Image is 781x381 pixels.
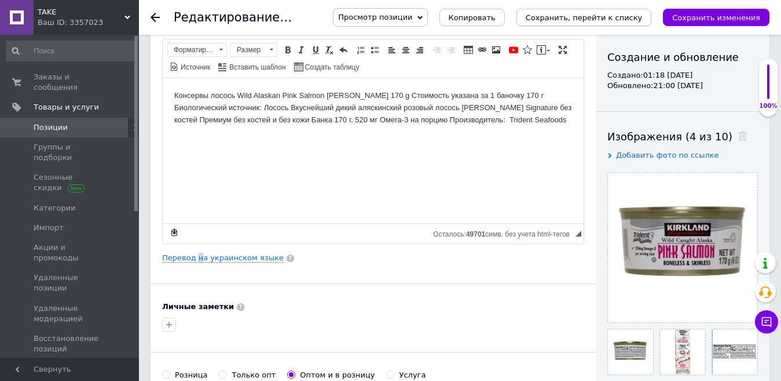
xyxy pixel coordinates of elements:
[413,43,426,56] a: По правому краю
[168,43,215,56] span: Форматирование
[300,370,375,380] div: Оптом и в розницу
[535,43,552,56] a: Вставить сообщение
[323,43,336,56] a: Убрать форматирование
[516,9,652,26] button: Сохранить, перейти к списку
[663,9,769,26] button: Сохранить изменения
[431,43,443,56] a: Уменьшить отступ
[672,13,760,22] i: Сохранить изменения
[338,13,412,21] span: Просмотр позиции
[162,302,234,311] b: Личные заметки
[34,203,76,213] span: Категории
[607,50,758,64] div: Создание и обновление
[755,310,778,333] button: Чат с покупателем
[476,43,489,56] a: Вставить/Редактировать ссылку (Ctrl+L)
[168,226,181,239] a: Сделать резервную копию сейчас
[151,13,160,22] div: Вернуться назад
[38,7,124,17] span: TAKE
[232,370,276,380] div: Только опт
[292,60,361,73] a: Создать таблицу
[231,43,266,56] span: Размер
[303,63,360,72] span: Создать таблицу
[34,72,107,93] span: Заказы и сообщения
[439,9,505,26] button: Копировать
[168,60,212,73] a: Источник
[163,78,584,223] iframe: Визуальный текстовый редактор, F0EDCF10-CCF6-4994-9BF3-28D08145DA42
[507,43,520,56] a: Добавить видео с YouTube
[445,43,457,56] a: Увеличить отступ
[521,43,534,56] a: Вставить иконку
[38,17,139,28] div: Ваш ID: 3357023
[399,370,426,380] div: Услуга
[281,43,294,56] a: Полужирный (Ctrl+B)
[309,43,322,56] a: Подчеркнутый (Ctrl+U)
[449,13,496,22] span: Копировать
[230,43,277,57] a: Размер
[34,102,99,113] span: Товары и услуги
[34,333,107,354] span: Восстановление позиций
[217,60,287,73] a: Вставить шаблон
[616,151,719,159] span: Добавить фото по ссылке
[575,231,581,237] span: Перетащите для изменения размера
[167,43,227,57] a: Форматирование
[34,142,107,163] span: Группы и подборки
[34,172,107,193] span: Сезонные скидки
[607,129,758,144] div: Изображения (4 из 10)
[607,70,758,81] div: Создано: 01:18 [DATE]
[466,230,485,238] span: 49701
[490,43,503,56] a: Изображение
[399,43,412,56] a: По центру
[368,43,381,56] a: Вставить / удалить маркированный список
[228,63,285,72] span: Вставить шаблон
[758,58,778,117] div: 100% Качество заполнения
[759,102,778,110] div: 100%
[556,43,569,56] a: Развернуть
[6,41,137,61] input: Поиск
[526,13,643,22] i: Сохранить, перейти к списку
[607,81,758,91] div: Обновлено: 21:00 [DATE]
[295,43,308,56] a: Курсив (Ctrl+I)
[179,63,210,72] span: Источник
[386,43,398,56] a: По левому краю
[462,43,475,56] a: Таблица
[34,122,68,133] span: Позиции
[34,242,107,263] span: Акции и промокоды
[354,43,367,56] a: Вставить / удалить нумерованный список
[34,303,107,324] span: Удаленные модерацией
[34,223,64,233] span: Импорт
[337,43,350,56] a: Отменить (Ctrl+Z)
[175,370,207,380] div: Розница
[162,253,284,263] a: Перевод на украинском языке
[433,227,575,238] div: Подсчет символов
[34,273,107,293] span: Удаленные позиции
